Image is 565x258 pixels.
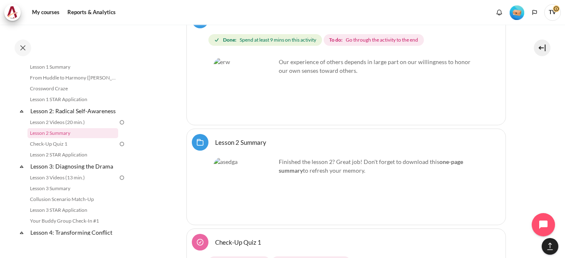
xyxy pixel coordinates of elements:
[240,36,316,44] span: Spend at least 9 mins on this activity
[215,138,266,146] a: Lesson 2 Summary
[213,157,276,220] img: asedga
[213,157,479,175] p: Finished the lesson 2? Great job! Don't forget to download this to refresh your memory.
[493,6,506,19] div: Show notification window with no new notifications
[528,6,541,19] button: Languages
[27,150,118,160] a: Lesson 2 STAR Application
[27,128,118,138] a: Lesson 2 Summary
[29,227,118,238] a: Lesson 4: Transforming Conflict
[510,5,524,20] img: Level #1
[223,36,236,44] strong: Done:
[27,73,118,83] a: From Huddle to Harmony ([PERSON_NAME]'s Story)
[27,194,118,204] a: Collusion Scenario Match-Up
[208,32,487,47] div: Completion requirements for Lesson 2 Videos (20 min.)
[542,238,558,255] button: [[backtotopbutton]]
[4,4,25,21] a: Architeck Architeck
[329,36,342,44] strong: To do:
[213,57,276,120] img: erw
[27,117,118,127] a: Lesson 2 Videos (20 min.)
[27,216,118,226] a: Your Buddy Group Check-In #1
[27,94,118,104] a: Lesson 1 STAR Application
[17,107,26,115] span: Collapse
[64,4,119,21] a: Reports & Analytics
[17,228,26,237] span: Collapse
[213,57,479,75] p: Our experience of others depends in large part on our willingness to honor our own senses toward ...
[118,140,126,148] img: To do
[346,36,418,44] span: Go through the activity to the end
[7,6,18,19] img: Architeck
[27,139,118,149] a: Check-Up Quiz 1
[17,162,26,171] span: Collapse
[29,105,118,117] a: Lesson 2: Radical Self-Awareness
[544,4,561,21] a: User menu
[29,4,62,21] a: My courses
[118,174,126,181] img: To do
[118,119,126,126] img: To do
[27,84,118,94] a: Crossword Craze
[27,173,118,183] a: Lesson 3 Videos (13 min.)
[27,62,118,72] a: Lesson 1 Summary
[544,4,561,21] span: TV
[27,184,118,193] a: Lesson 3 Summary
[27,205,118,215] a: Lesson 3 STAR Application
[506,5,528,20] a: Level #1
[215,238,261,246] a: Check-Up Quiz 1
[29,161,118,172] a: Lesson 3: Diagnosing the Drama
